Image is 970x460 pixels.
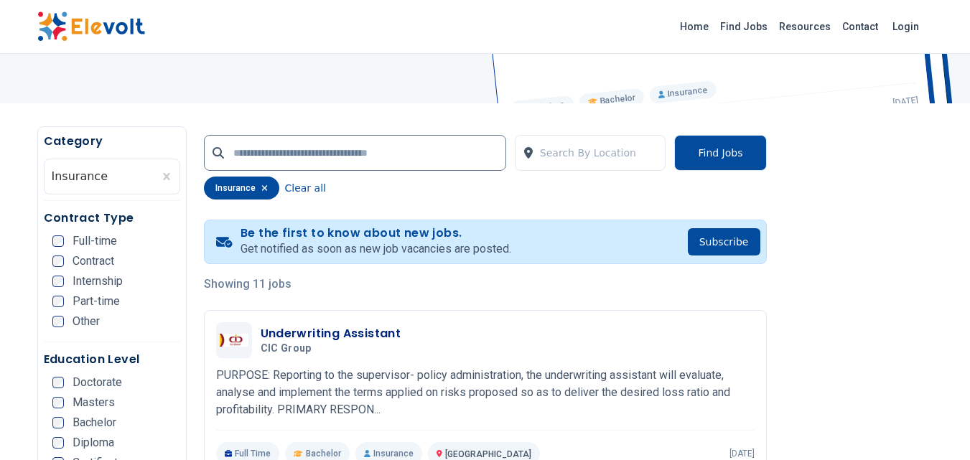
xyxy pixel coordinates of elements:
input: Other [52,316,64,327]
span: Part-time [73,296,120,307]
button: Clear all [285,177,326,200]
span: Full-time [73,235,117,247]
button: Subscribe [688,228,760,255]
a: Find Jobs [714,15,773,38]
h3: Underwriting Assistant [261,325,401,342]
h4: Be the first to know about new jobs. [241,226,511,240]
input: Part-time [52,296,64,307]
a: Contact [836,15,884,38]
a: Resources [773,15,836,38]
input: Masters [52,397,64,408]
button: Find Jobs [674,135,766,171]
span: Other [73,316,100,327]
h5: Education Level [44,351,180,368]
p: Showing 11 jobs [204,276,767,293]
span: Masters [73,397,115,408]
a: Login [884,12,928,41]
input: Doctorate [52,377,64,388]
input: Bachelor [52,417,64,428]
input: Full-time [52,235,64,247]
h5: Category [44,133,180,150]
input: Diploma [52,437,64,449]
span: Bachelor [73,417,116,428]
img: CIC group [220,334,248,347]
span: [GEOGRAPHIC_DATA] [445,449,531,459]
span: Internship [73,276,123,287]
span: Diploma [73,437,114,449]
span: Doctorate [73,377,122,388]
span: Contract [73,255,114,267]
span: CIC group [261,342,312,355]
input: Internship [52,276,64,287]
div: insurance [204,177,279,200]
img: Elevolt [37,11,145,42]
iframe: Chat Widget [898,391,970,460]
p: PURPOSE: Reporting to the supervisor- policy administration, the underwriting assistant will eval... [216,367,755,418]
p: [DATE] [729,448,755,459]
a: Home [674,15,714,38]
span: Bachelor [306,448,341,459]
p: Get notified as soon as new job vacancies are posted. [241,240,511,258]
input: Contract [52,255,64,267]
h5: Contract Type [44,210,180,227]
